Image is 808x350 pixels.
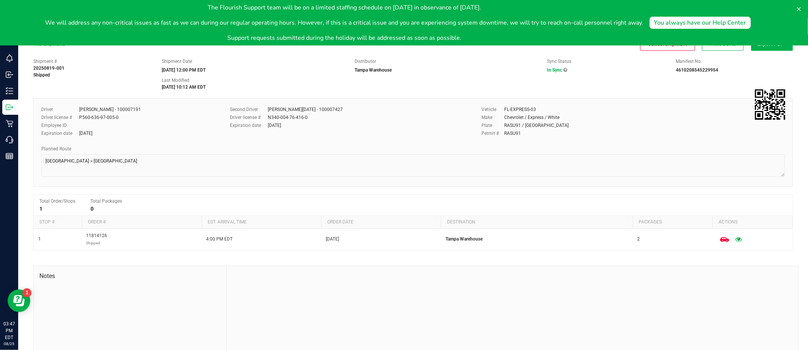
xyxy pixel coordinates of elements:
[268,122,281,129] div: [DATE]
[230,114,268,121] label: Driver license #
[6,152,13,160] inline-svg: Reports
[45,33,644,42] p: Support requests submitted during the holiday will be addressed as soon as possible.
[355,58,376,65] label: Distributor
[33,72,50,78] strong: Shipped
[654,18,746,27] div: You always have our Help Center
[39,206,42,212] strong: 1
[6,120,13,127] inline-svg: Retail
[676,58,702,65] label: Manifest No.
[547,67,563,73] span: In Sync
[162,84,206,90] strong: [DATE] 10:12 AM EDT
[34,216,82,229] th: Stop #
[162,77,189,84] label: Last Modified
[326,236,339,243] span: [DATE]
[3,341,15,347] p: 08/25
[755,89,785,120] qrcode: 20250819-001
[41,114,79,121] label: Driver license #
[482,106,505,113] label: Vehicle
[33,58,150,65] span: Shipment #
[445,236,628,243] p: Tampa Warehouse
[3,320,15,341] p: 03:47 PM EDT
[482,122,505,129] label: Plate
[710,41,736,47] span: Print COAs
[79,114,119,121] div: P560-636-97-005-0
[39,198,75,204] span: Total Order/Stops
[162,67,206,73] strong: [DATE] 12:00 PM EDT
[41,130,79,137] label: Expiration date
[755,89,785,120] img: Scan me!
[6,103,13,111] inline-svg: Outbound
[547,58,572,65] label: Sync Status
[482,130,505,137] label: Permit #
[82,216,202,229] th: Order #
[162,58,192,65] label: Shipment Date
[6,87,13,95] inline-svg: Inventory
[6,55,13,62] inline-svg: Monitoring
[86,239,108,247] p: Shipped
[45,3,644,12] p: The Flourish Support team will be on a limited staffing schedule on [DATE] in observance of [DATE].
[268,114,308,121] div: N340-004-76-416-0
[633,216,713,229] th: Packages
[676,67,718,73] strong: 4610208545229954
[91,206,94,212] strong: 0
[206,236,233,243] span: 4:00 PM EDT
[505,114,560,121] div: Chevrolet / Express / White
[637,236,640,243] span: 2
[8,289,30,312] iframe: Resource center
[482,114,505,121] label: Make
[91,198,122,204] span: Total Packages
[230,122,268,129] label: Expiration date
[505,122,569,129] div: RASU91 / [GEOGRAPHIC_DATA]
[505,106,536,113] div: FL-EXPRESS-03
[505,130,521,137] div: RASU91
[6,136,13,144] inline-svg: Call Center
[268,106,343,113] div: [PERSON_NAME][DATE] - 100007427
[202,216,321,229] th: Est. arrival time
[6,71,13,78] inline-svg: Inbound
[717,232,732,247] span: Mark this stop as Arrived in BioTrack.
[441,216,633,229] th: Destination
[86,232,108,247] span: 11814126
[321,216,441,229] th: Order date
[41,122,79,129] label: Employee ID
[45,18,644,27] p: We will address any non-critical issues as fast as we can during our regular operating hours. How...
[38,236,41,243] span: 1
[41,106,79,113] label: Driver
[22,288,31,297] iframe: Resource center unread badge
[355,67,392,73] strong: Tampa Warehouse
[39,272,220,281] span: Notes
[713,216,792,229] th: Actions
[648,41,688,47] span: Cancel Shipment
[79,130,92,137] div: [DATE]
[33,66,64,71] strong: 20250819-001
[79,106,141,113] div: [PERSON_NAME] - 100007191
[41,146,71,152] span: Planned Route
[230,106,268,113] label: Second Driver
